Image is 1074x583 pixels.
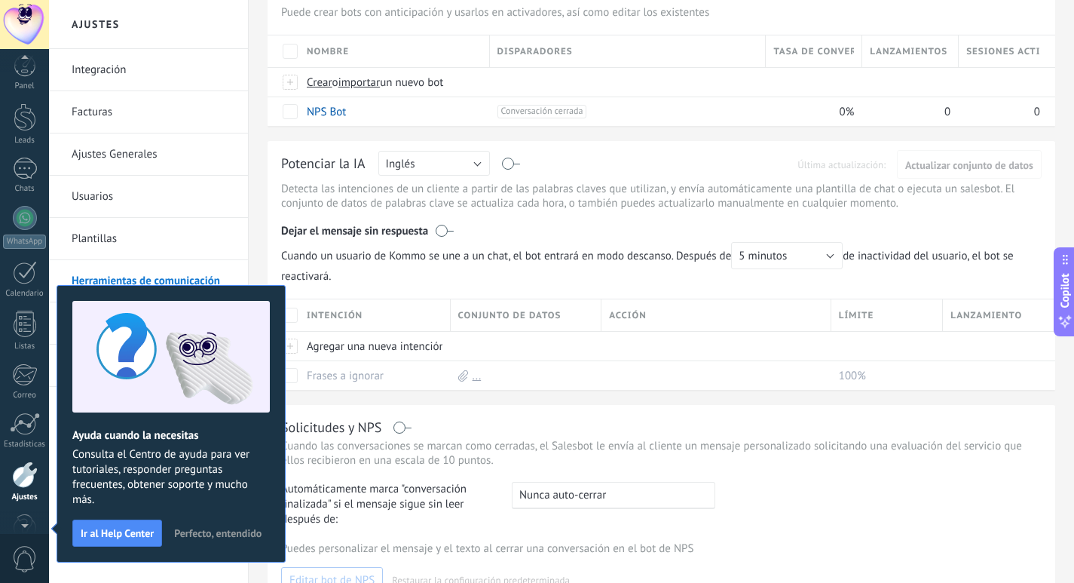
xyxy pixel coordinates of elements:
[1057,273,1072,308] span: Copilot
[839,369,866,383] span: 100%
[72,91,233,133] a: Facturas
[281,542,1042,556] p: Puedes personalizar el mensaje y el texto al cerrar una conversación en el bot de NPS
[3,342,47,351] div: Listas
[307,105,346,119] a: NPS Bot
[766,97,855,126] div: 0%
[49,260,248,302] li: Herramientas de comunicación
[3,391,47,400] div: Correo
[174,528,262,539] span: Perfecto, entendido
[380,75,443,90] span: un nuevo bot
[167,522,268,545] button: Perfecto, entendido
[950,308,1022,323] span: Lanzamiento
[281,182,1042,210] p: Detecta las intenciones de un cliente a partir de las palabras claves que utilizan, y envía autom...
[3,235,46,249] div: WhatsApp
[862,97,951,126] div: 0
[307,308,363,323] span: Intención
[497,105,587,118] span: Conversación cerrada
[773,44,854,59] span: Tasa de conversión
[739,249,787,263] span: 5 minutos
[473,369,482,383] a: ...
[281,242,843,269] span: Cuando un usuario de Kommo se une a un chat, el bot entrará en modo descanso. Después de
[49,218,248,260] li: Plantillas
[3,184,47,194] div: Chats
[49,176,248,218] li: Usuarios
[281,482,498,527] span: Automáticamente marca "conversación finalizada" si el mensaje sigue sin leer después de:
[966,44,1040,59] span: Sesiones activas
[281,155,366,174] div: Potenciar la IA
[959,97,1040,126] div: 0
[840,105,855,119] span: 0%
[72,520,162,547] button: Ir al Help Center
[831,361,936,390] div: 100%
[299,332,443,361] div: Agregar una nueva intención
[378,151,490,176] button: Inglés
[49,133,248,176] li: Ajustes Generales
[72,428,270,443] h2: Ayuda cuando la necesitas
[49,91,248,133] li: Facturas
[3,81,47,91] div: Panel
[49,49,248,91] li: Integración
[307,44,349,59] span: Nombre
[72,133,233,176] a: Ajustes Generales
[281,5,1042,20] p: Puede crear bots con anticipación y usarlos en activadores, así como editar los existentes
[281,242,1042,284] span: de inactividad del usuario, el bot se reactivará.
[81,528,154,539] span: Ir al Help Center
[458,308,561,323] span: Conjunto de datos
[338,75,381,90] span: importar
[332,75,338,90] span: o
[731,242,843,269] button: 5 minutos
[3,440,47,450] div: Estadísticas
[281,419,381,436] div: Solicitudes y NPS
[944,105,950,119] span: 0
[519,488,606,502] span: Nunca auto-cerrar
[497,44,573,59] span: Disparadores
[839,308,874,323] span: Límite
[3,492,47,502] div: Ajustes
[72,218,233,260] a: Plantillas
[307,75,332,90] span: Crear
[72,176,233,218] a: Usuarios
[870,44,950,59] span: Lanzamientos totales
[281,213,1042,242] div: Dejar el mensaje sin respuesta
[1034,105,1040,119] span: 0
[72,447,270,508] span: Consulta el Centro de ayuda para ver tutoriales, responder preguntas frecuentes, obtener soporte ...
[281,439,1042,468] p: Cuando las conversaciones se marcan como cerradas, el Salesbot le envía al cliente un mensaje per...
[3,136,47,146] div: Leads
[386,157,415,171] span: Inglés
[72,260,233,302] a: Herramientas de comunicación
[609,308,647,323] span: Acción
[3,289,47,299] div: Calendario
[72,49,233,91] a: Integración
[307,369,384,383] a: Frases a ignorar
